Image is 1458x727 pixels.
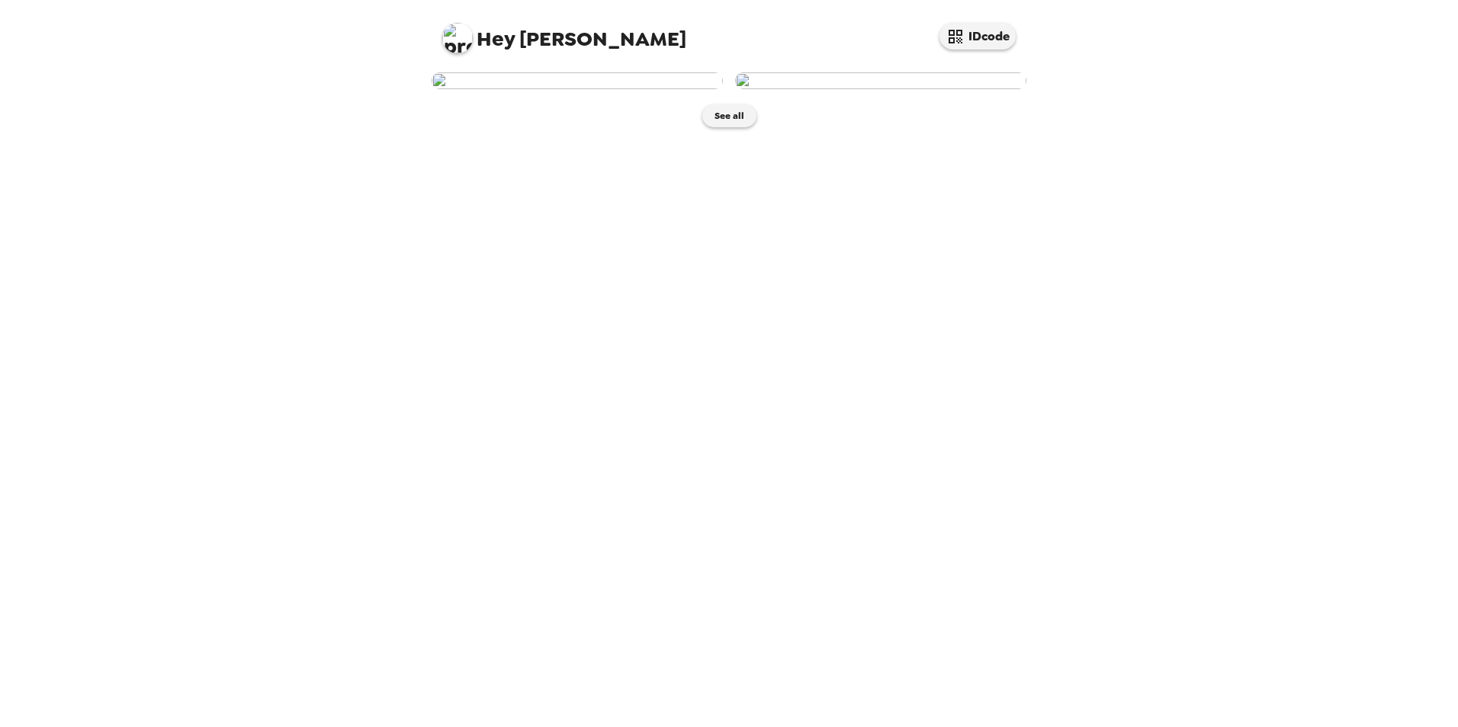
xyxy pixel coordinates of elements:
button: See all [702,104,756,127]
button: IDcode [939,23,1016,50]
span: Hey [477,25,515,53]
img: profile pic [442,23,473,53]
img: user-267901 [735,72,1026,89]
img: user-267903 [432,72,723,89]
span: [PERSON_NAME] [442,15,686,50]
